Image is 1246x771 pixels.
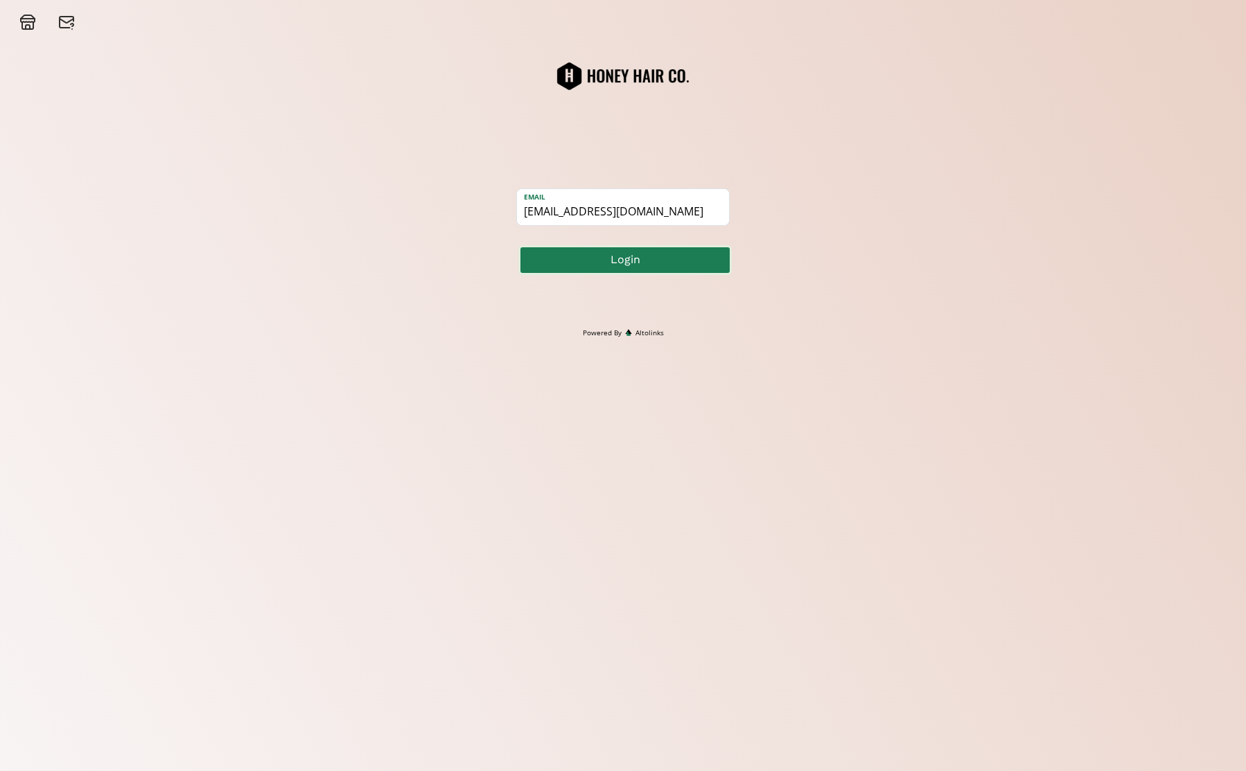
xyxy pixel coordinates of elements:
span: Altolinks [635,328,664,338]
img: favicon-32x32.png [625,329,632,336]
label: email [517,189,715,202]
img: QrgWYwbcqp6j [554,42,692,111]
button: Login [518,245,732,275]
span: Powered By [583,328,622,338]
